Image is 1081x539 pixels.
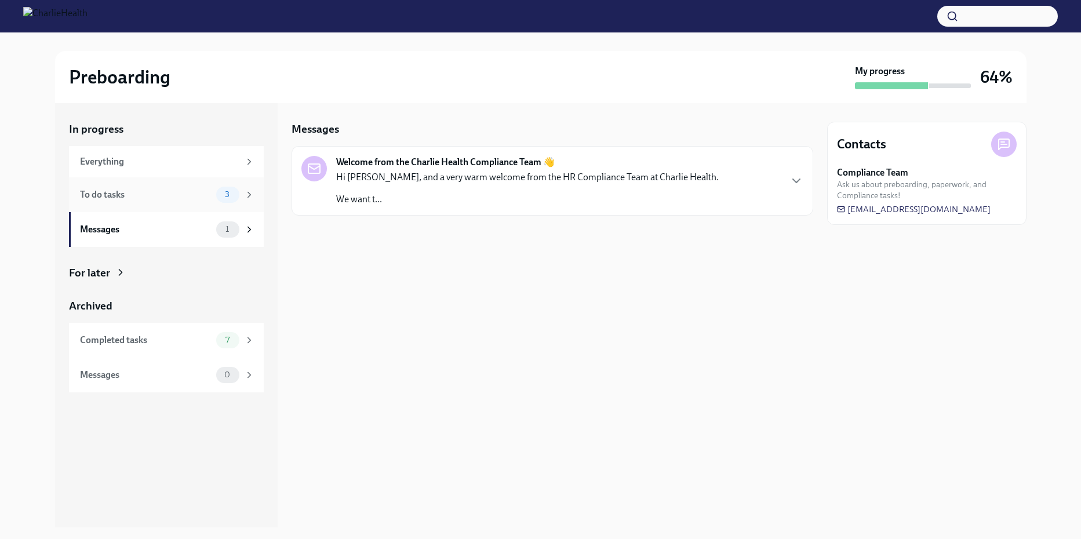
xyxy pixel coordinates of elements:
h3: 64% [980,67,1013,88]
span: 3 [218,190,236,199]
span: 0 [217,370,237,379]
a: Completed tasks7 [69,323,264,358]
h2: Preboarding [69,65,170,89]
div: Messages [80,369,212,381]
strong: My progress [855,65,905,78]
h4: Contacts [837,136,886,153]
p: Hi [PERSON_NAME], and a very warm welcome from the HR Compliance Team at Charlie Health. [336,171,719,184]
a: In progress [69,122,264,137]
span: 1 [219,225,236,234]
div: Completed tasks [80,334,212,347]
div: Messages [80,223,212,236]
a: Messages1 [69,212,264,247]
p: We want t... [336,193,719,206]
span: 7 [219,336,236,344]
img: CharlieHealth [23,7,88,26]
a: Archived [69,298,264,314]
a: Messages0 [69,358,264,392]
a: [EMAIL_ADDRESS][DOMAIN_NAME] [837,203,991,215]
strong: Compliance Team [837,166,908,179]
a: To do tasks3 [69,177,264,212]
div: To do tasks [80,188,212,201]
div: Everything [80,155,239,168]
strong: Welcome from the Charlie Health Compliance Team 👋 [336,156,555,169]
h5: Messages [292,122,339,137]
span: Ask us about preboarding, paperwork, and Compliance tasks! [837,179,1017,201]
div: For later [69,265,110,281]
a: Everything [69,146,264,177]
a: For later [69,265,264,281]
